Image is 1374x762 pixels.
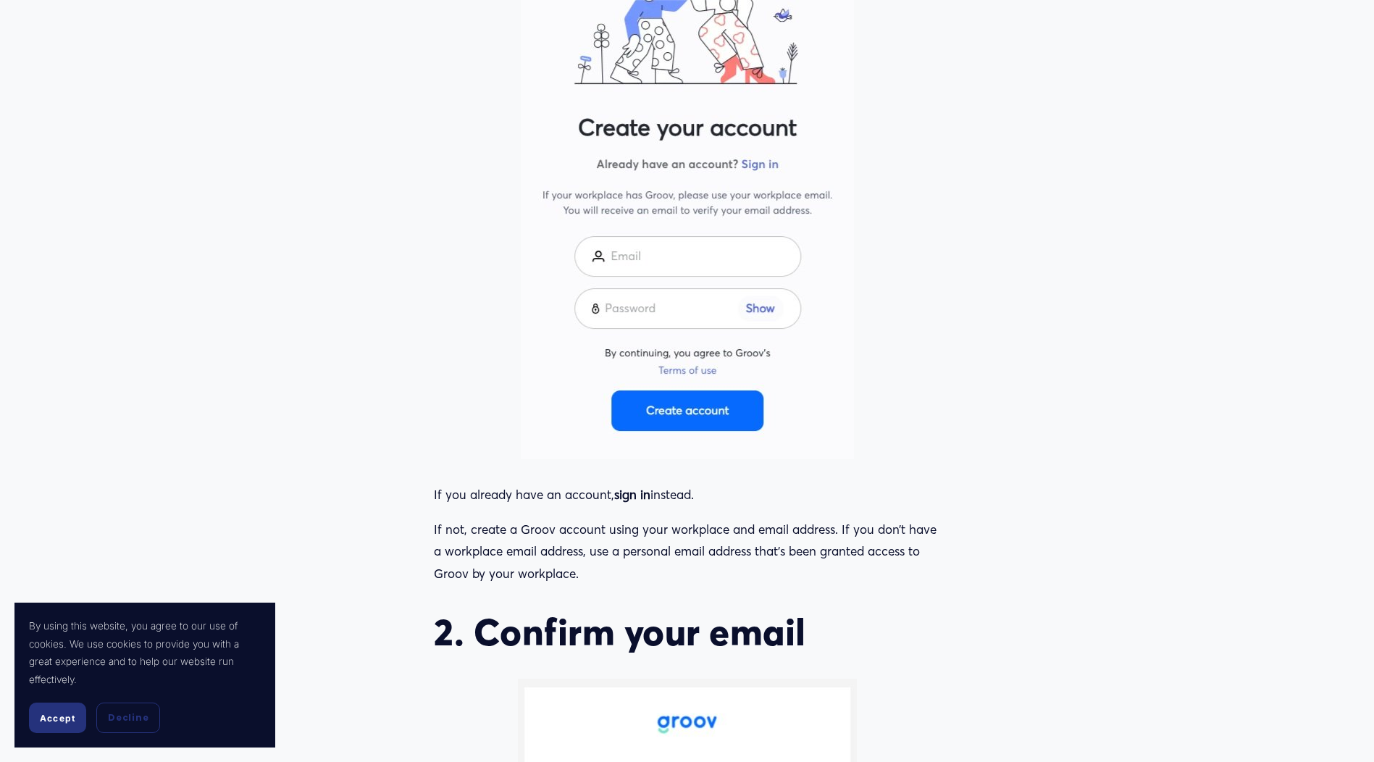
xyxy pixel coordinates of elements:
[14,603,275,748] section: Cookie banner
[108,711,148,724] span: Decline
[434,519,940,585] p: If not, create a Groov account using your workplace and email address. If you don’t have a workpl...
[614,487,650,502] strong: sign in
[96,703,160,733] button: Decline
[434,484,940,506] p: If you already have an account, instead.
[40,713,75,724] span: Accept
[29,703,86,733] button: Accept
[29,617,261,688] p: By using this website, you agree to our use of cookies. We use cookies to provide you with a grea...
[434,610,940,654] h2: 2. Confirm your email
